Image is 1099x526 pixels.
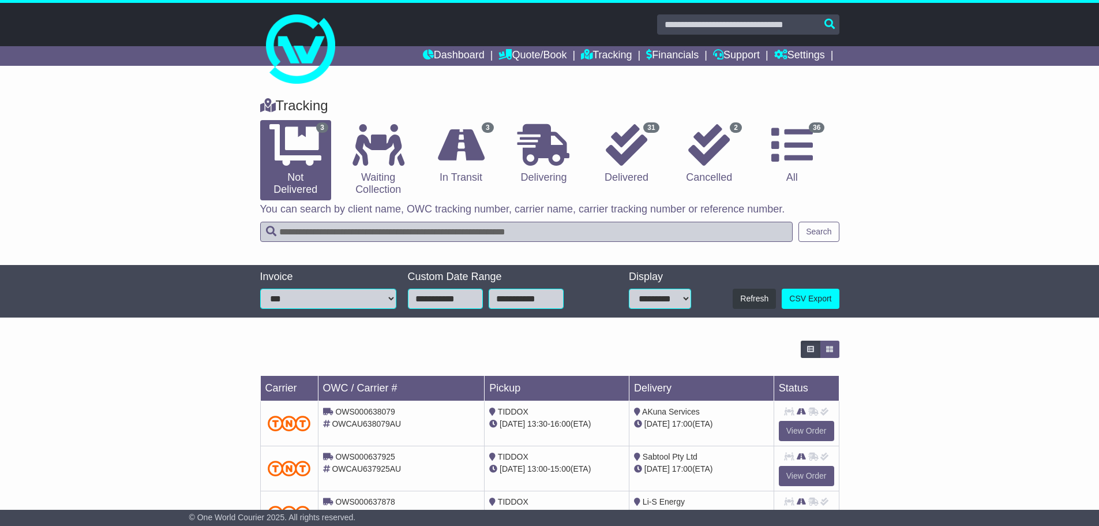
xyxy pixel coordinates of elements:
span: 31 [643,122,659,133]
span: OWCAU637925AU [332,464,401,473]
td: Pickup [485,376,629,401]
div: Invoice [260,271,396,283]
span: TIDDOX [498,407,528,416]
span: TIDDOX [498,497,528,506]
a: View Order [779,466,834,486]
span: OWS000638079 [335,407,395,416]
span: [DATE] [500,464,525,473]
span: [DATE] [644,464,670,473]
span: [DATE] [644,419,670,428]
td: Status [774,376,839,401]
a: Settings [774,46,825,66]
span: 3 [482,122,494,133]
div: Display [629,271,691,283]
img: TNT_Domestic.png [268,461,311,476]
button: Search [798,222,839,242]
td: OWC / Carrier # [318,376,485,401]
td: Carrier [260,376,318,401]
span: [DATE] [500,419,525,428]
span: © One World Courier 2025. All rights reserved. [189,513,356,522]
a: Quote/Book [498,46,567,66]
span: 36 [809,122,824,133]
a: 3 Not Delivered [260,120,331,200]
div: - (ETA) [489,463,624,475]
div: (ETA) [634,508,769,520]
span: OWS000637925 [335,452,395,461]
div: Tracking [254,98,845,114]
span: 13:00 [527,464,547,473]
span: 13:30 [527,419,547,428]
span: Sabtool Pty Ltd [643,452,697,461]
div: - (ETA) [489,418,624,430]
a: Delivering [508,120,579,188]
img: TNT_Domestic.png [268,416,311,431]
td: Delivery [629,376,774,401]
span: TIDDOX [498,452,528,461]
button: Refresh [733,289,776,309]
span: OWS000637878 [335,497,395,506]
span: 15:00 [550,464,571,473]
a: View Order [779,421,834,441]
span: Li-S Energy [643,497,685,506]
a: Tracking [581,46,632,66]
p: You can search by client name, OWC tracking number, carrier name, carrier tracking number or refe... [260,203,839,216]
img: TNT_Domestic.png [268,506,311,521]
span: 17:00 [672,464,692,473]
a: CSV Export [782,289,839,309]
a: Waiting Collection [343,120,414,200]
span: 3 [316,122,328,133]
span: 17:00 [672,419,692,428]
span: AKuna Services [642,407,700,416]
a: 36 All [756,120,827,188]
div: Custom Date Range [408,271,593,283]
span: 2 [730,122,742,133]
span: OWCAU638079AU [332,419,401,428]
a: 2 Cancelled [674,120,745,188]
a: 31 Delivered [591,120,662,188]
a: Dashboard [423,46,485,66]
div: (ETA) [634,463,769,475]
div: (ETA) [634,418,769,430]
a: Financials [646,46,699,66]
span: 16:00 [550,419,571,428]
div: - (ETA) [489,508,624,520]
a: 3 In Transit [425,120,496,188]
a: Support [713,46,760,66]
